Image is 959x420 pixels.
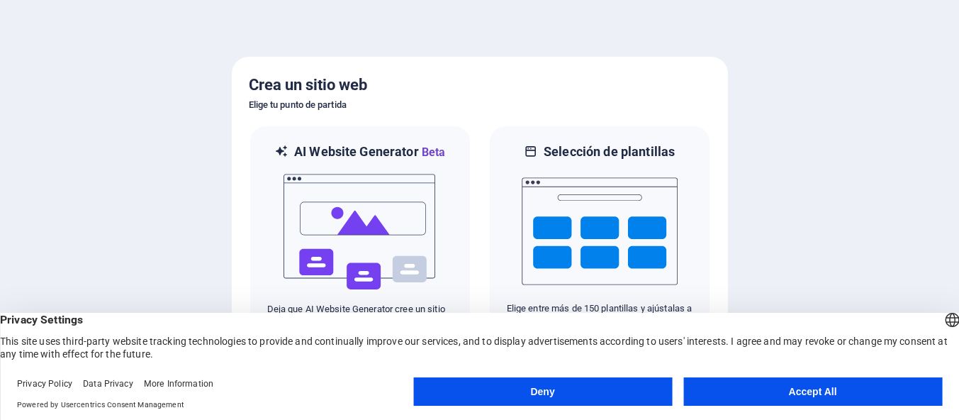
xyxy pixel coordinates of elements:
div: Selección de plantillasElige entre más de 150 plantillas y ajústalas a tus necesidades. [488,125,711,347]
h6: AI Website Generator [294,143,445,161]
h6: Selección de plantillas [544,143,675,160]
p: Elige entre más de 150 plantillas y ajústalas a tus necesidades. [507,302,692,328]
p: Deja que AI Website Generator cree un sitio web basado en los datos introducidos. [267,303,453,328]
div: AI Website GeneratorBetaaiDeja que AI Website Generator cree un sitio web basado en los datos int... [249,125,471,347]
img: ai [282,161,438,303]
h5: Crea un sitio web [249,74,711,96]
span: Beta [419,145,446,159]
h6: Elige tu punto de partida [249,96,711,114]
